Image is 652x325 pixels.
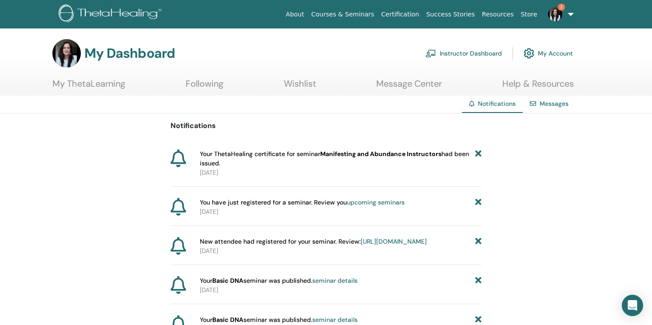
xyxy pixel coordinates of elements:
a: seminar details [312,316,358,324]
span: You have just registered for a seminar. Review you [200,198,405,207]
span: New attendee had registered for your seminar. Review: [200,237,427,246]
p: [DATE] [200,246,481,256]
strong: Basic DNA [212,316,243,324]
a: Messages [540,100,569,108]
span: Your seminar was published. [200,315,358,325]
img: default.jpg [548,7,562,21]
a: Help & Resources [502,78,574,96]
a: About [282,6,307,23]
a: Store [517,6,541,23]
p: [DATE] [200,168,481,177]
p: [DATE] [200,285,481,295]
h3: My Dashboard [84,45,175,61]
a: Following [186,78,223,96]
a: upcoming seminars [347,198,405,206]
a: Courses & Seminars [308,6,378,23]
p: Notifications [171,120,481,131]
a: My ThetaLearning [52,78,125,96]
img: cog.svg [524,46,534,61]
span: Your seminar was published. [200,276,358,285]
span: 2 [558,4,565,11]
img: default.jpg [52,39,81,68]
a: Wishlist [284,78,316,96]
strong: Basic DNA [212,277,243,285]
a: seminar details [312,277,358,285]
a: My Account [524,44,573,63]
img: logo.png [59,4,165,24]
p: [DATE] [200,207,481,217]
a: Certification [378,6,422,23]
a: Message Center [376,78,442,96]
span: Your ThetaHealing certificate for seminar had been issued. [200,149,475,168]
a: Resources [478,6,517,23]
a: [URL][DOMAIN_NAME] [361,237,427,245]
a: Success Stories [423,6,478,23]
span: Notifications [478,100,516,108]
a: Instructor Dashboard [425,44,502,63]
b: Manifesting and Abundance Instructors [320,150,441,158]
div: Open Intercom Messenger [622,295,643,316]
img: chalkboard-teacher.svg [425,49,436,57]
